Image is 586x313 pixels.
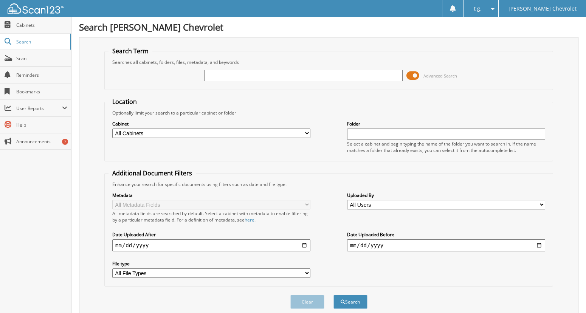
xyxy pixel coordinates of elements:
[16,55,67,62] span: Scan
[112,121,310,127] label: Cabinet
[112,192,310,198] label: Metadata
[16,138,67,145] span: Announcements
[347,192,545,198] label: Uploaded By
[109,181,549,187] div: Enhance your search for specific documents using filters such as date and file type.
[16,72,67,78] span: Reminders
[112,231,310,238] label: Date Uploaded After
[290,295,324,309] button: Clear
[333,295,367,309] button: Search
[109,98,141,106] legend: Location
[112,260,310,267] label: File type
[16,122,67,128] span: Help
[112,210,310,223] div: All metadata fields are searched by default. Select a cabinet with metadata to enable filtering b...
[79,21,578,33] h1: Search [PERSON_NAME] Chevrolet
[16,22,67,28] span: Cabinets
[508,6,577,11] span: [PERSON_NAME] Chevrolet
[62,139,68,145] div: 7
[245,217,254,223] a: here
[347,231,545,238] label: Date Uploaded Before
[16,105,62,112] span: User Reports
[109,169,196,177] legend: Additional Document Filters
[347,121,545,127] label: Folder
[423,73,457,79] span: Advanced Search
[109,47,152,55] legend: Search Term
[109,59,549,65] div: Searches all cabinets, folders, files, metadata, and keywords
[16,88,67,95] span: Bookmarks
[347,239,545,251] input: end
[112,239,310,251] input: start
[347,141,545,153] div: Select a cabinet and begin typing the name of the folder you want to search in. If the name match...
[474,6,482,11] span: t g.
[8,3,64,14] img: scan123-logo-white.svg
[16,39,66,45] span: Search
[109,110,549,116] div: Optionally limit your search to a particular cabinet or folder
